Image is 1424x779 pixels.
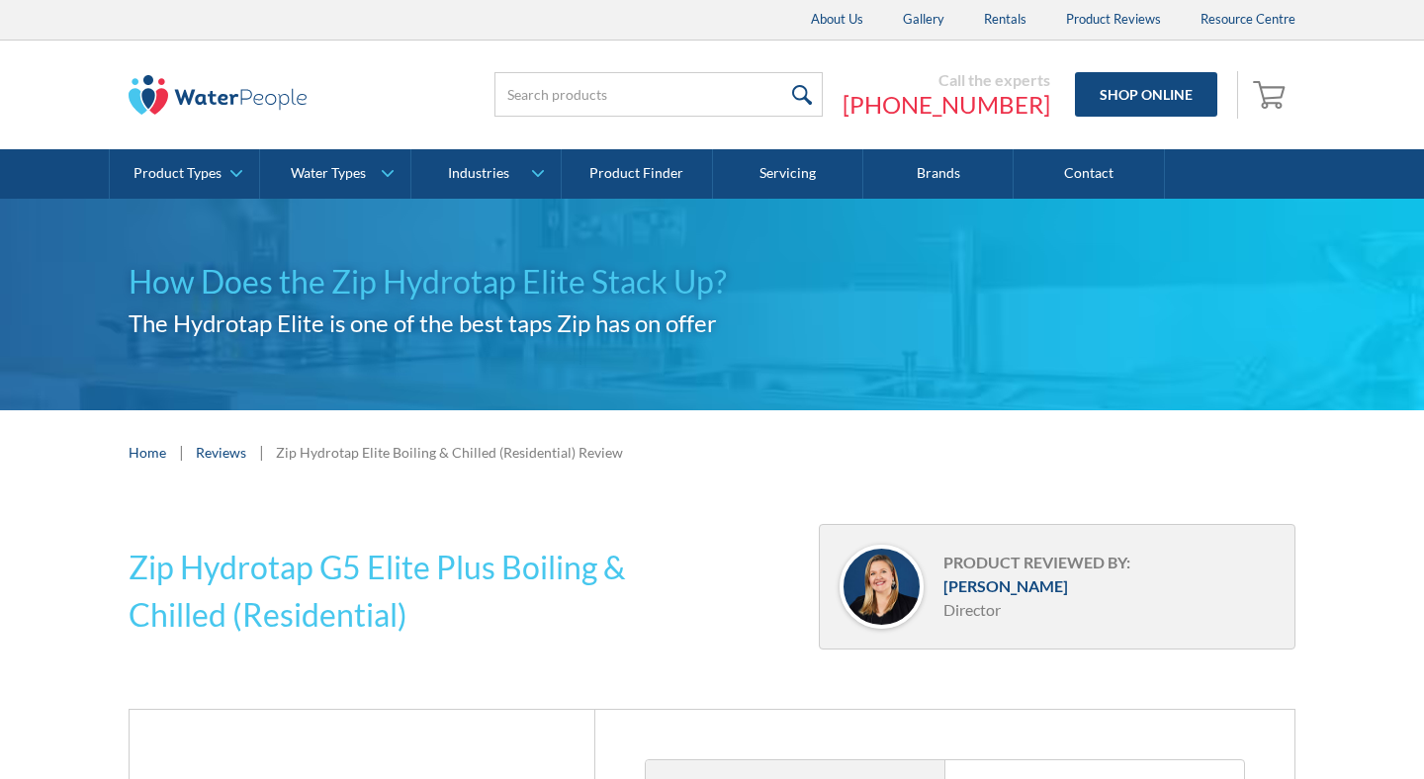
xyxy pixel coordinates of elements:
[1248,71,1295,119] a: Open cart
[129,75,307,115] img: The Water People
[562,149,712,199] a: Product Finder
[291,165,366,182] div: Water Types
[129,442,166,463] a: Home
[110,149,259,199] a: Product Types
[448,165,509,182] div: Industries
[276,442,623,463] div: Zip Hydrotap Elite Boiling & Chilled (Residential) Review
[713,149,863,199] a: Servicing
[943,551,1275,574] div: Product reviewed by:
[1075,72,1217,117] a: Shop Online
[863,149,1014,199] a: Brands
[129,305,1295,341] h2: The Hydrotap Elite is one of the best taps Zip has on offer
[411,149,561,199] a: Industries
[1014,149,1164,199] a: Contact
[196,442,246,463] a: Reviews
[943,574,1275,598] div: [PERSON_NAME]
[843,90,1050,120] a: [PHONE_NUMBER]
[843,70,1050,90] div: Call the experts
[176,440,186,464] div: |
[260,149,409,199] a: Water Types
[129,258,1295,305] h1: How Does the Zip Hydrotap Elite Stack Up?
[256,440,266,464] div: |
[1253,78,1290,110] img: shopping cart
[494,72,823,117] input: Search products
[133,165,222,182] div: Product Types
[943,598,1275,622] div: Director
[129,544,704,639] h2: Zip Hydrotap G5 Elite Plus Boiling & Chilled (Residential)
